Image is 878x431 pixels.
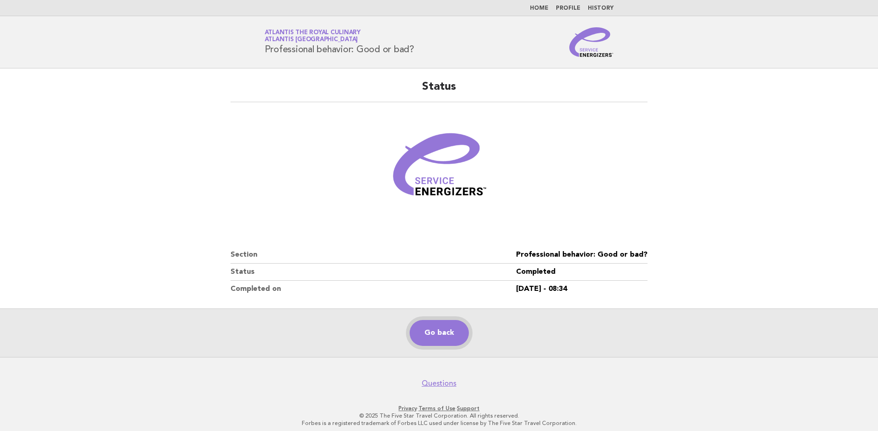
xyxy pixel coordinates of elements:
img: Service Energizers [569,27,614,57]
a: Support [457,405,479,412]
p: · · [156,405,722,412]
p: Forbes is a registered trademark of Forbes LLC used under license by The Five Star Travel Corpora... [156,419,722,427]
dd: Completed [516,264,648,281]
a: Go back [410,320,469,346]
span: Atlantis [GEOGRAPHIC_DATA] [265,37,358,43]
dt: Status [230,264,516,281]
a: Privacy [399,405,417,412]
a: Profile [556,6,580,11]
a: History [588,6,614,11]
a: Home [530,6,548,11]
a: Atlantis the Royal CulinaryAtlantis [GEOGRAPHIC_DATA] [265,30,361,43]
h1: Professional behavior: Good or bad? [265,30,414,54]
h2: Status [230,80,648,102]
a: Terms of Use [418,405,455,412]
dd: [DATE] - 08:34 [516,281,648,297]
img: Verified [384,113,495,224]
p: © 2025 The Five Star Travel Corporation. All rights reserved. [156,412,722,419]
dt: Completed on [230,281,516,297]
dd: Professional behavior: Good or bad? [516,246,648,264]
a: Questions [422,379,456,388]
dt: Section [230,246,516,264]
